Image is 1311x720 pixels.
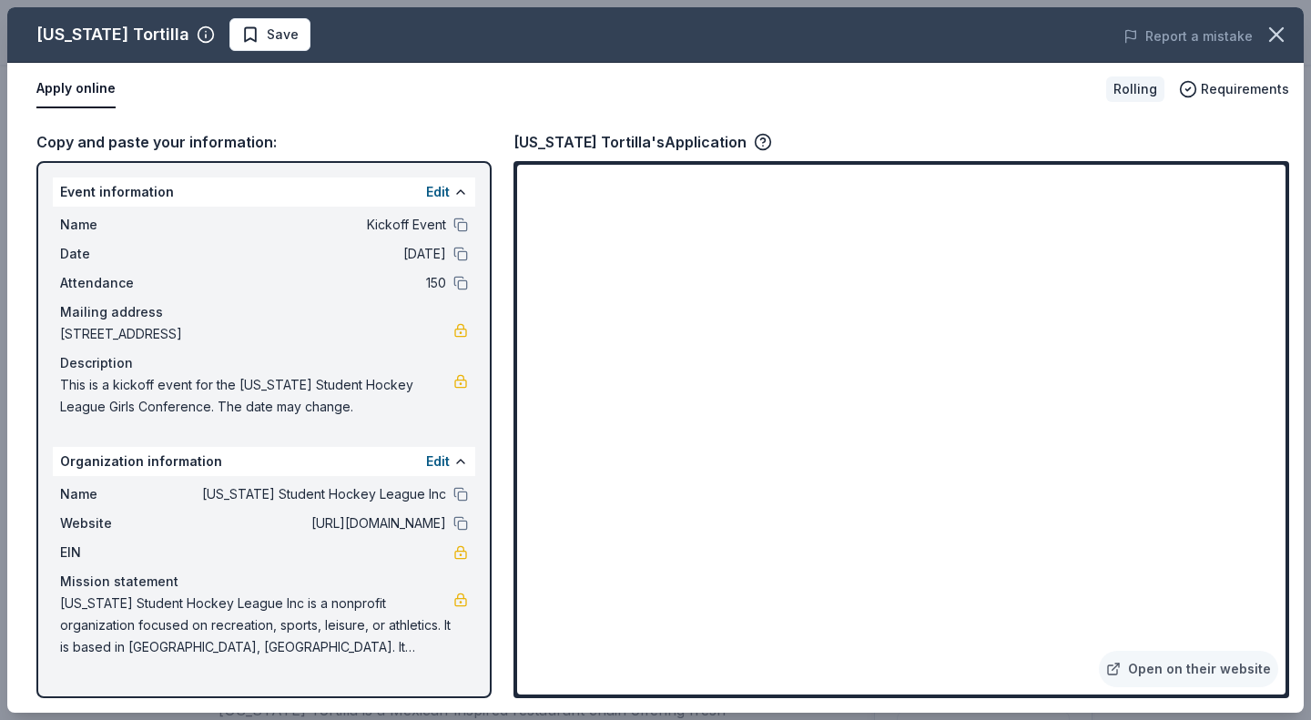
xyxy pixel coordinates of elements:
[513,130,772,154] div: [US_STATE] Tortilla's Application
[36,20,189,49] div: [US_STATE] Tortilla
[36,70,116,108] button: Apply online
[60,352,468,374] div: Description
[36,130,492,154] div: Copy and paste your information:
[426,181,450,203] button: Edit
[182,272,446,294] span: 150
[267,24,299,46] span: Save
[60,571,468,593] div: Mission statement
[1099,651,1278,687] a: Open on their website
[182,512,446,534] span: [URL][DOMAIN_NAME]
[229,18,310,51] button: Save
[1123,25,1253,47] button: Report a mistake
[60,243,182,265] span: Date
[426,451,450,472] button: Edit
[1179,78,1289,100] button: Requirements
[60,374,453,418] span: This is a kickoff event for the [US_STATE] Student Hockey League Girls Conference. The date may c...
[1201,78,1289,100] span: Requirements
[182,243,446,265] span: [DATE]
[60,214,182,236] span: Name
[60,512,182,534] span: Website
[60,323,453,345] span: [STREET_ADDRESS]
[53,177,475,207] div: Event information
[60,272,182,294] span: Attendance
[182,483,446,505] span: [US_STATE] Student Hockey League Inc
[60,483,182,505] span: Name
[60,301,468,323] div: Mailing address
[182,214,446,236] span: Kickoff Event
[60,542,182,563] span: EIN
[60,593,453,658] span: [US_STATE] Student Hockey League Inc is a nonprofit organization focused on recreation, sports, l...
[1106,76,1164,102] div: Rolling
[53,447,475,476] div: Organization information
